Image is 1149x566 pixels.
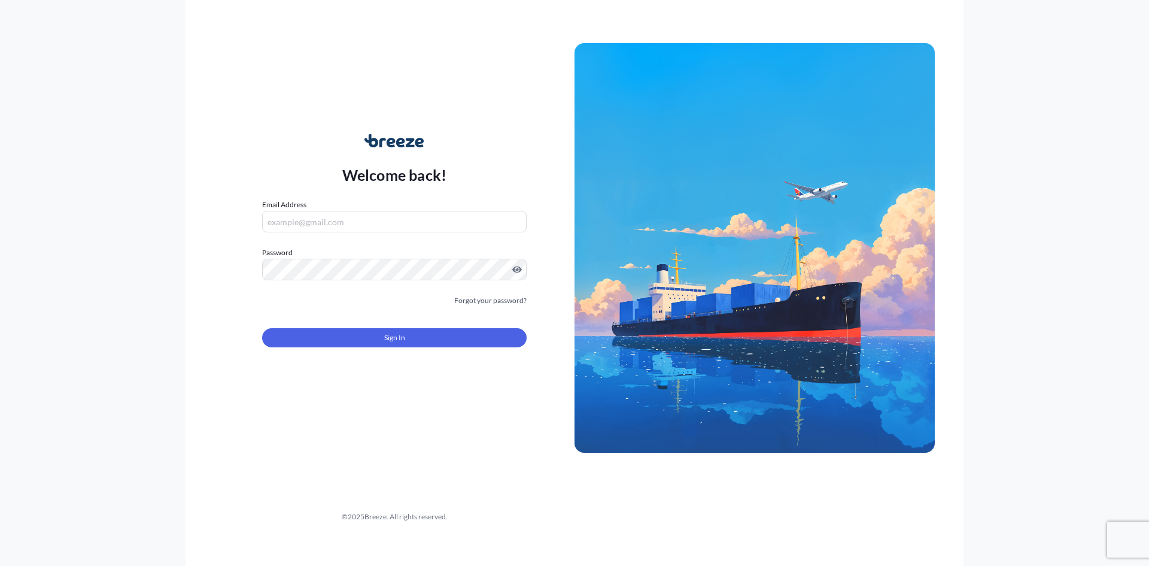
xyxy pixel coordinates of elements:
[214,511,574,523] div: © 2025 Breeze. All rights reserved.
[512,265,522,274] button: Show password
[454,295,527,307] a: Forgot your password?
[342,165,447,184] p: Welcome back!
[262,211,527,232] input: example@gmail.com
[262,247,527,259] label: Password
[574,43,935,453] img: Ship illustration
[384,332,405,344] span: Sign In
[262,328,527,347] button: Sign In
[262,199,306,211] label: Email Address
